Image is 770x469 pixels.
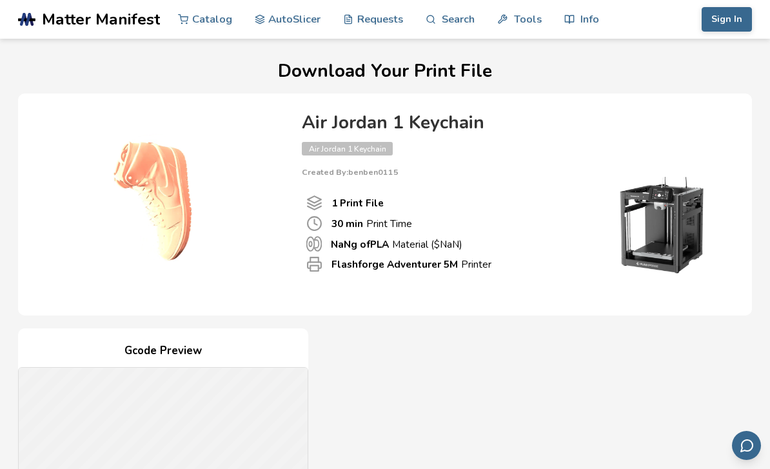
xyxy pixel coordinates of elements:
[702,7,752,32] button: Sign In
[597,177,726,274] img: Printer
[331,237,462,251] p: Material ($ NaN )
[302,168,726,177] p: Created By: benben0115
[302,113,726,133] h4: Air Jordan 1 Keychain
[18,61,752,81] h1: Download Your Print File
[732,431,761,460] button: Send feedback via email
[306,256,322,272] span: Printer
[302,142,393,155] span: Air Jordan 1 Keychain
[306,195,322,211] span: Number Of Print files
[331,257,458,271] b: Flashforge Adventurer 5M
[306,215,322,232] span: Print Time
[306,236,322,252] span: Material Used
[331,257,491,271] p: Printer
[331,237,389,251] b: NaN g of PLA
[331,217,412,230] p: Print Time
[42,10,160,28] span: Matter Manifest
[331,196,384,210] b: 1 Print File
[31,106,289,300] img: Product
[18,341,308,361] h4: Gcode Preview
[331,217,363,230] b: 30 min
